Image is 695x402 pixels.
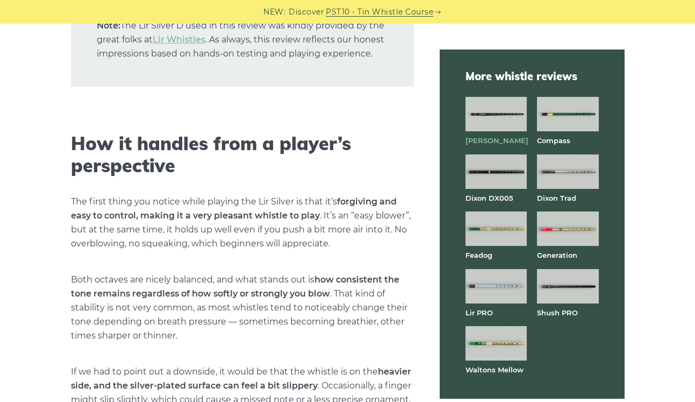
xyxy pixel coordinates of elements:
[71,273,414,343] p: Both octaves are nicely balanced, and what stands out is . That kind of stability is not very com...
[465,269,527,304] img: Lir PRO aluminum tin whistle full front view
[263,6,285,18] span: NEW:
[71,195,414,251] p: The first thing you notice while playing the Lir Silver is that it’s . It’s an “easy blower”, but...
[537,154,598,189] img: Dixon Trad tin whistle full front view
[537,194,576,202] a: Dixon Trad
[537,251,577,259] a: Generation
[465,308,493,317] a: Lir PRO
[537,308,578,317] a: Shush PRO
[71,366,411,391] strong: heavier side, and the silver-plated surface can feel a bit slippery
[537,136,570,145] a: Compass
[537,211,598,246] img: Generation brass tin whistle full front view
[326,6,433,18] a: PST10 - Tin Whistle Course
[71,133,414,177] h2: How it handles from a player’s perspective
[153,34,205,45] a: Lir Whistles
[465,194,513,202] a: Dixon DX005
[465,326,527,361] img: Waltons Mellow tin whistle full front view
[537,269,598,304] img: Shuh PRO tin whistle full front view
[465,154,527,189] img: Dixon DX005 tin whistle full front view
[289,6,324,18] span: Discover
[465,69,599,84] span: More whistle reviews
[465,251,492,259] a: Feadog
[465,211,527,246] img: Feadog brass tin whistle full front view
[465,136,528,145] a: [PERSON_NAME]
[97,20,120,31] strong: Note:
[465,365,524,374] a: Waltons Mellow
